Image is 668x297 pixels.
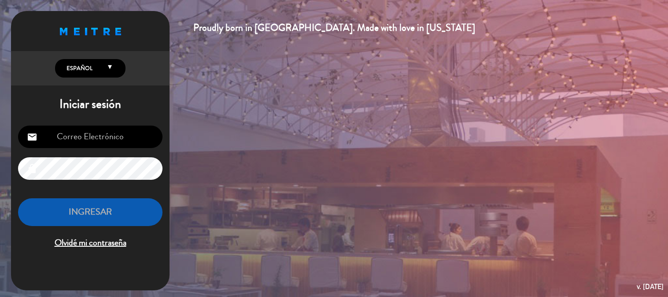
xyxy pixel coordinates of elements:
i: lock [27,163,37,174]
i: email [27,132,37,142]
button: INGRESAR [18,198,162,226]
h1: Iniciar sesión [11,97,170,112]
input: Correo Electrónico [18,126,162,148]
span: Olvidé mi contraseña [18,236,162,250]
span: Español [64,64,92,73]
div: v. [DATE] [637,281,664,293]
